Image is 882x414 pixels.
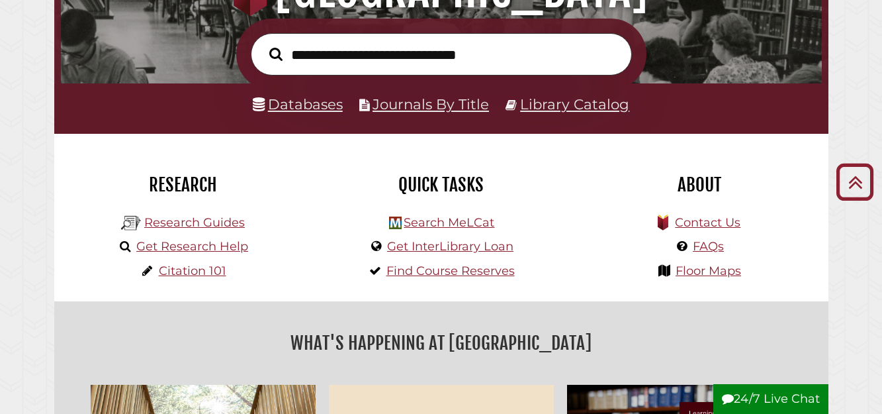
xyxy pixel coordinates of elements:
a: Library Catalog [520,95,629,113]
h2: About [580,174,818,196]
a: Floor Maps [676,264,741,278]
a: FAQs [693,239,724,254]
h2: Quick Tasks [322,174,560,196]
a: Get Research Help [136,239,248,254]
h2: What's Happening at [GEOGRAPHIC_DATA] [64,328,818,358]
button: Search [263,44,289,64]
a: Contact Us [675,215,740,230]
h2: Research [64,174,302,196]
a: Journals By Title [373,95,489,113]
img: Hekman Library Logo [121,213,141,233]
a: Find Course Reserves [386,264,515,278]
a: Search MeLCat [404,215,494,230]
i: Search [269,47,283,61]
a: Get InterLibrary Loan [387,239,513,254]
a: Citation 101 [159,264,226,278]
img: Hekman Library Logo [389,217,402,229]
a: Databases [253,95,343,113]
a: Back to Top [831,171,879,193]
a: Research Guides [144,215,245,230]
